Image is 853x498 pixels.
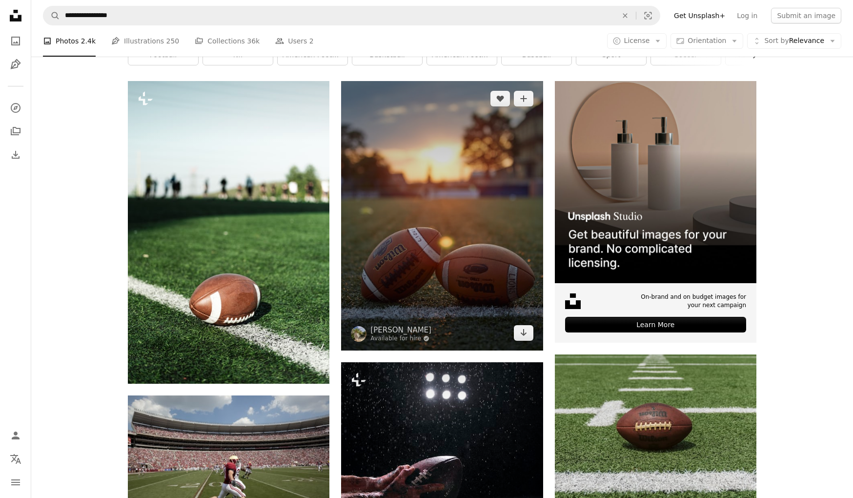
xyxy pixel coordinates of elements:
[370,325,431,335] a: [PERSON_NAME]
[6,122,25,141] a: Collections
[6,55,25,74] a: Illustrations
[555,81,756,343] a: On-brand and on budget images for your next campaignLearn More
[309,36,314,46] span: 2
[490,91,510,106] button: Like
[514,325,533,341] a: Download
[565,293,581,309] img: file-1631678316303-ed18b8b5cb9cimage
[555,81,756,283] img: file-1715714113747-b8b0561c490eimage
[247,36,260,46] span: 36k
[6,449,25,469] button: Language
[771,8,841,23] button: Submit an image
[764,36,824,46] span: Relevance
[6,145,25,165] a: Download History
[6,426,25,445] a: Log in / Sign up
[128,81,329,384] img: a football sitting on top of a lush green field
[6,98,25,118] a: Explore
[166,36,180,46] span: 250
[341,81,543,350] img: Two footballs sitting on a football field at sunset
[6,31,25,51] a: Photos
[43,6,60,25] button: Search Unsplash
[635,293,746,310] span: On-brand and on budget images for your next campaign
[555,431,756,439] a: brown and black Wilson football
[128,228,329,237] a: a football sitting on top of a lush green field
[764,37,789,44] span: Sort by
[351,326,366,342] img: Go to Raymond Petrik's profile
[607,33,667,49] button: License
[668,8,731,23] a: Get Unsplash+
[128,458,329,467] a: University of Alabama football game, Tuscaloosa, Alabama
[111,25,179,57] a: Illustrations 250
[731,8,763,23] a: Log in
[747,33,841,49] button: Sort byRelevance
[636,6,660,25] button: Visual search
[43,6,660,25] form: Find visuals sitewide
[688,37,726,44] span: Orientation
[195,25,260,57] a: Collections 36k
[6,6,25,27] a: Home — Unsplash
[624,37,650,44] span: License
[670,33,743,49] button: Orientation
[565,317,746,332] div: Learn More
[614,6,636,25] button: Clear
[514,91,533,106] button: Add to Collection
[341,211,543,220] a: Two footballs sitting on a football field at sunset
[6,473,25,492] button: Menu
[275,25,314,57] a: Users 2
[370,335,431,343] a: Available for hire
